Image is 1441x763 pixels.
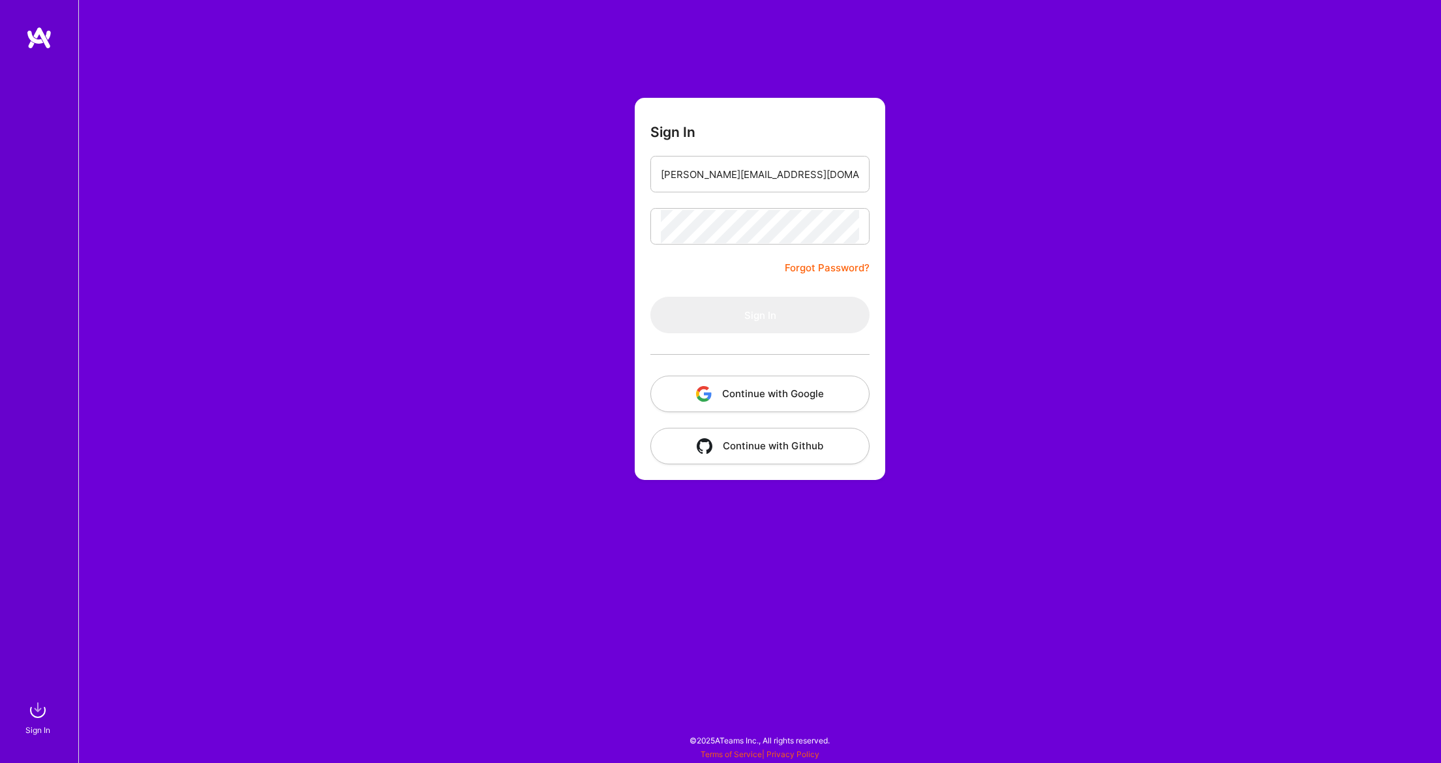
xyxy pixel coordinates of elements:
[650,297,870,333] button: Sign In
[27,697,51,737] a: sign inSign In
[650,376,870,412] button: Continue with Google
[650,428,870,464] button: Continue with Github
[661,158,859,191] input: Email...
[701,749,819,759] span: |
[26,26,52,50] img: logo
[650,124,695,140] h3: Sign In
[25,697,51,723] img: sign in
[78,724,1441,756] div: © 2025 ATeams Inc., All rights reserved.
[701,749,762,759] a: Terms of Service
[25,723,50,737] div: Sign In
[766,749,819,759] a: Privacy Policy
[697,438,712,454] img: icon
[785,260,870,276] a: Forgot Password?
[696,386,712,402] img: icon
